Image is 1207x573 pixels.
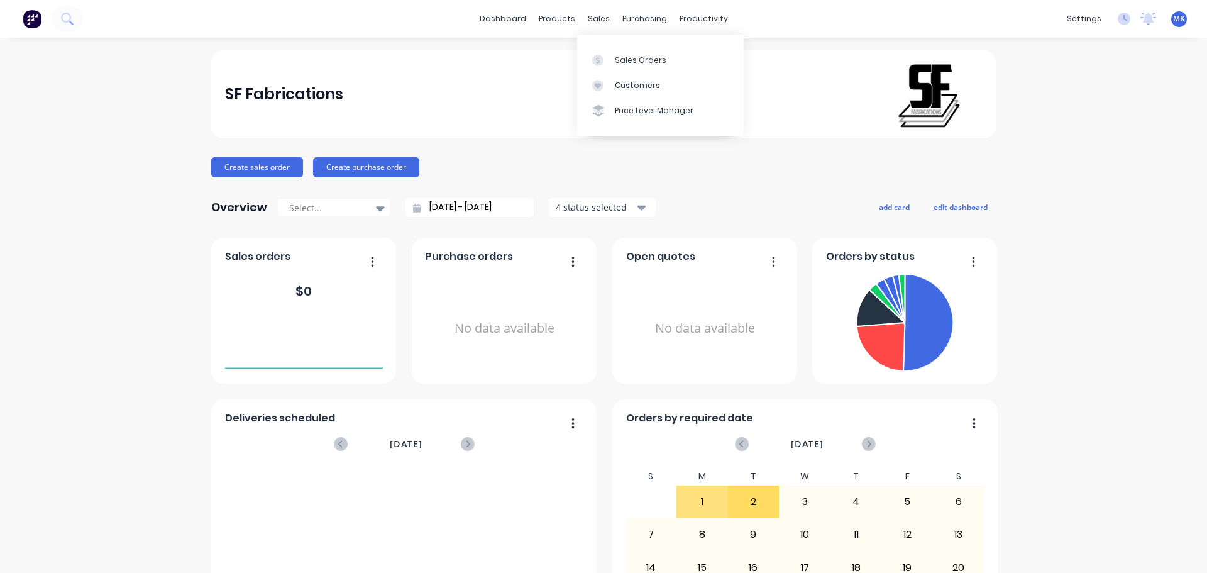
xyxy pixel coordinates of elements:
span: [DATE] [390,437,422,451]
div: 4 status selected [556,201,635,214]
a: Sales Orders [577,47,744,72]
div: SF Fabrications [225,82,343,107]
div: Price Level Manager [615,105,693,116]
div: $ 0 [295,282,312,301]
div: 2 [729,486,779,518]
div: 6 [934,486,984,518]
div: products [532,9,581,28]
div: 11 [831,519,881,550]
div: 5 [882,486,932,518]
div: T [728,467,780,486]
button: edit dashboard [925,199,996,215]
div: Customers [615,80,660,91]
div: No data available [426,269,583,388]
button: 4 status selected [549,198,656,217]
div: sales [581,9,616,28]
span: Open quotes [626,249,695,264]
span: Orders by required date [626,411,753,426]
a: Price Level Manager [577,98,744,123]
div: 4 [831,486,881,518]
div: M [676,467,728,486]
div: productivity [673,9,734,28]
div: 7 [626,519,676,550]
div: 9 [729,519,779,550]
div: 10 [780,519,830,550]
button: Create purchase order [313,157,419,177]
div: settings [1061,9,1108,28]
div: Sales Orders [615,55,666,66]
div: No data available [626,269,784,388]
div: 1 [677,486,727,518]
span: Sales orders [225,249,290,264]
span: Orders by status [826,249,915,264]
span: MK [1173,13,1185,25]
img: Factory [23,9,41,28]
div: Overview [211,195,267,220]
div: S [626,467,677,486]
span: Purchase orders [426,249,513,264]
div: 8 [677,519,727,550]
a: Customers [577,73,744,98]
div: F [881,467,933,486]
img: SF Fabrications [894,60,965,128]
div: T [830,467,882,486]
button: add card [871,199,918,215]
div: purchasing [616,9,673,28]
div: 13 [934,519,984,550]
div: S [933,467,984,486]
a: dashboard [473,9,532,28]
span: [DATE] [791,437,824,451]
div: W [779,467,830,486]
button: Create sales order [211,157,303,177]
div: 12 [882,519,932,550]
div: 3 [780,486,830,518]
